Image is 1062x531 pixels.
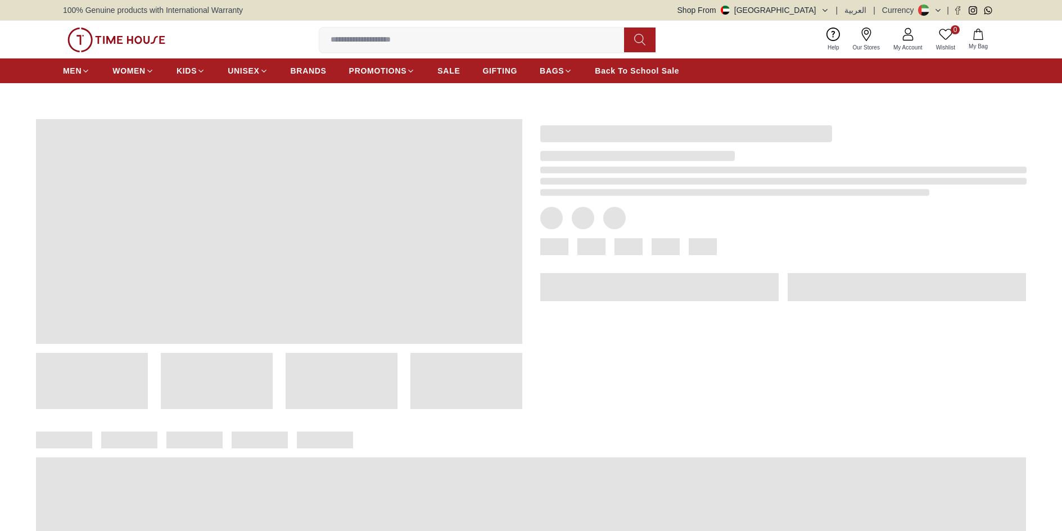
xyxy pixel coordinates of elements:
[953,6,962,15] a: Facebook
[964,42,992,51] span: My Bag
[177,65,197,76] span: KIDS
[291,65,327,76] span: BRANDS
[595,61,679,81] a: Back To School Sale
[63,4,243,16] span: 100% Genuine products with International Warranty
[969,6,977,15] a: Instagram
[349,65,407,76] span: PROMOTIONS
[112,61,154,81] a: WOMEN
[951,25,960,34] span: 0
[482,61,517,81] a: GIFTING
[848,43,884,52] span: Our Stores
[836,4,838,16] span: |
[846,25,887,54] a: Our Stores
[677,4,829,16] button: Shop From[GEOGRAPHIC_DATA]
[437,61,460,81] a: SALE
[962,26,995,53] button: My Bag
[947,4,949,16] span: |
[595,65,679,76] span: Back To School Sale
[67,28,165,52] img: ...
[889,43,927,52] span: My Account
[984,6,992,15] a: Whatsapp
[63,61,90,81] a: MEN
[873,4,875,16] span: |
[844,4,866,16] button: العربية
[177,61,205,81] a: KIDS
[228,61,268,81] a: UNISEX
[437,65,460,76] span: SALE
[823,43,844,52] span: Help
[482,65,517,76] span: GIFTING
[349,61,415,81] a: PROMOTIONS
[929,25,962,54] a: 0Wishlist
[721,6,730,15] img: United Arab Emirates
[291,61,327,81] a: BRANDS
[821,25,846,54] a: Help
[228,65,259,76] span: UNISEX
[882,4,919,16] div: Currency
[540,61,572,81] a: BAGS
[112,65,146,76] span: WOMEN
[932,43,960,52] span: Wishlist
[540,65,564,76] span: BAGS
[63,65,82,76] span: MEN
